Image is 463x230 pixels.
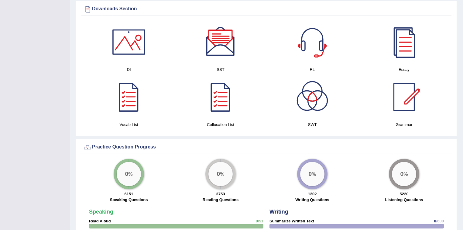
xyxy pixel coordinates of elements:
div: Downloads Section [83,5,450,14]
strong: Writing [269,209,288,215]
big: 0 [125,171,129,177]
big: 0 [217,171,220,177]
h4: Vocab List [86,121,172,128]
div: % [208,162,233,186]
h4: SWT [269,121,355,128]
span: 0 [434,219,436,223]
div: % [300,162,324,186]
big: 0 [309,171,312,177]
h4: RL [269,66,355,73]
span: /600 [436,219,444,223]
span: 0 [256,219,258,223]
strong: 3753 [216,192,225,196]
strong: 5220 [400,192,409,196]
div: % [392,162,416,186]
strong: Speaking [89,209,113,215]
label: Writing Questions [295,197,329,203]
strong: 1202 [308,192,317,196]
h4: DI [86,66,172,73]
big: 0 [400,171,404,177]
h4: Collocation List [178,121,263,128]
strong: Summarize Written Text [269,219,314,223]
label: Listening Questions [385,197,423,203]
strong: Read Aloud [89,219,111,223]
div: Practice Question Progress [83,143,450,152]
h4: Essay [361,66,447,73]
label: Speaking Questions [110,197,148,203]
div: % [117,162,141,186]
span: /51 [258,219,263,223]
label: Reading Questions [203,197,238,203]
h4: Grammar [361,121,447,128]
strong: 6151 [125,192,133,196]
h4: SST [178,66,263,73]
